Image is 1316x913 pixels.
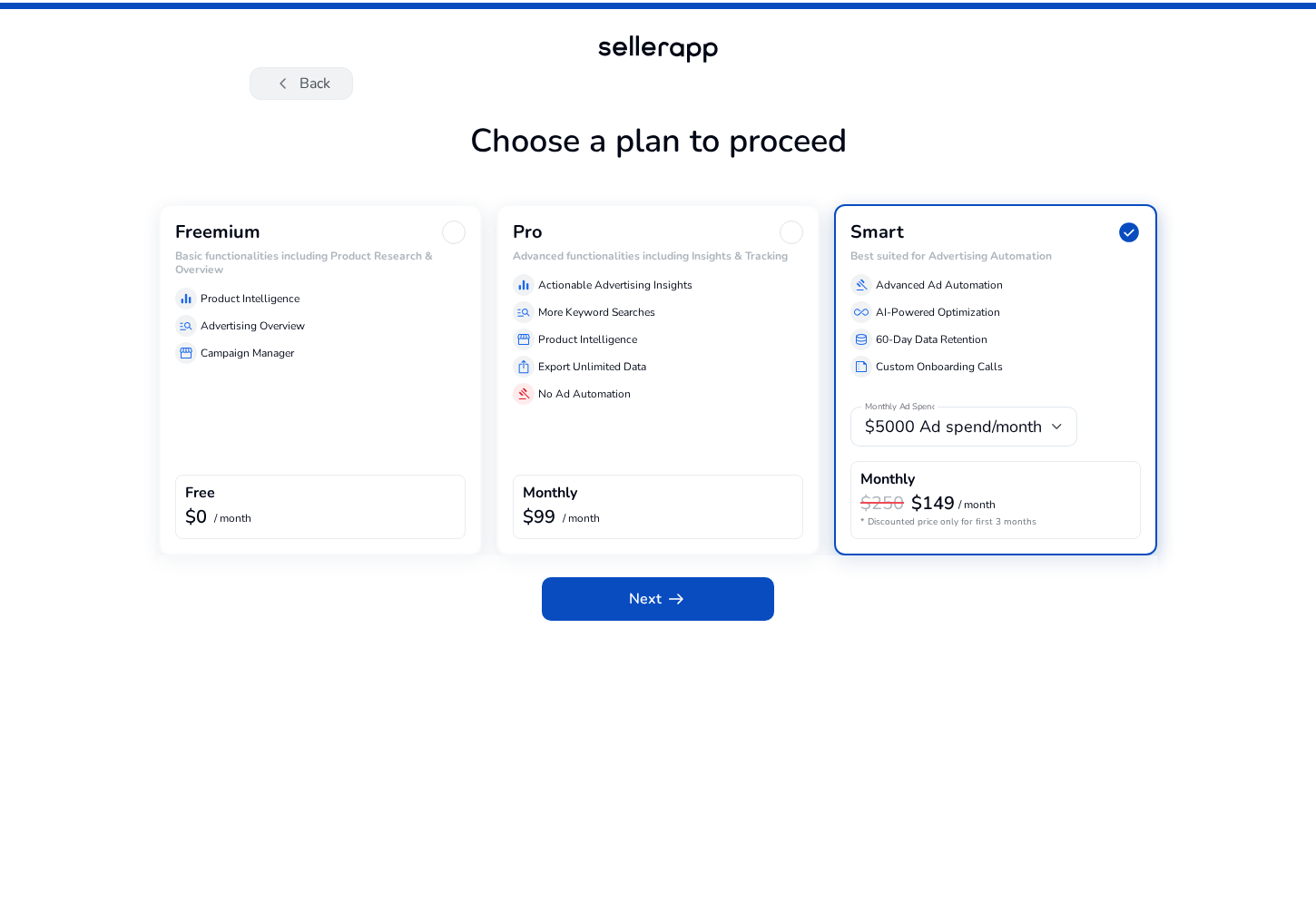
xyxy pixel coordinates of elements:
span: equalizer [516,278,531,292]
p: Advanced Ad Automation [876,277,1003,293]
h4: Monthly [860,471,915,488]
h3: Pro [513,221,543,243]
p: Campaign Manager [201,345,294,361]
p: AI-Powered Optimization [876,304,1000,320]
p: / month [563,513,600,525]
b: $0 [185,505,207,529]
h4: Free [185,485,215,502]
h1: Choose a plan to proceed [159,122,1157,204]
span: $5000 Ad spend/month [865,416,1042,437]
p: / month [958,499,996,511]
h4: Monthly [523,485,577,502]
span: chevron_left [272,73,294,94]
span: database [854,332,869,347]
span: storefront [179,346,193,360]
p: * Discounted price only for first 3 months [860,515,1131,529]
p: / month [214,513,251,525]
span: gavel [854,278,869,292]
button: Nextarrow_right_alt [542,577,774,621]
span: arrow_right_alt [665,588,687,610]
span: summarize [854,359,869,374]
h6: Basic functionalities including Product Research & Overview [175,250,466,276]
p: Actionable Advertising Insights [538,277,692,293]
h6: Advanced functionalities including Insights & Tracking [513,250,803,262]
b: $149 [911,491,955,515]
p: No Ad Automation [538,386,631,402]
span: gavel [516,387,531,401]
p: More Keyword Searches [538,304,655,320]
span: Next [629,588,687,610]
p: Export Unlimited Data [538,358,646,375]
span: all_inclusive [854,305,869,319]
button: chevron_leftBack [250,67,353,100]
p: Custom Onboarding Calls [876,358,1003,375]
h3: $250 [860,493,904,515]
span: check_circle [1117,221,1141,244]
p: Product Intelligence [538,331,637,348]
span: manage_search [516,305,531,319]
p: Product Intelligence [201,290,300,307]
span: equalizer [179,291,193,306]
h6: Best suited for Advertising Automation [850,250,1141,262]
p: 60-Day Data Retention [876,331,987,348]
h3: Smart [850,221,904,243]
p: Advertising Overview [201,318,305,334]
span: storefront [516,332,531,347]
span: manage_search [179,319,193,333]
b: $99 [523,505,555,529]
span: ios_share [516,359,531,374]
h3: Freemium [175,221,260,243]
mat-label: Monthly Ad Spend [865,401,937,414]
